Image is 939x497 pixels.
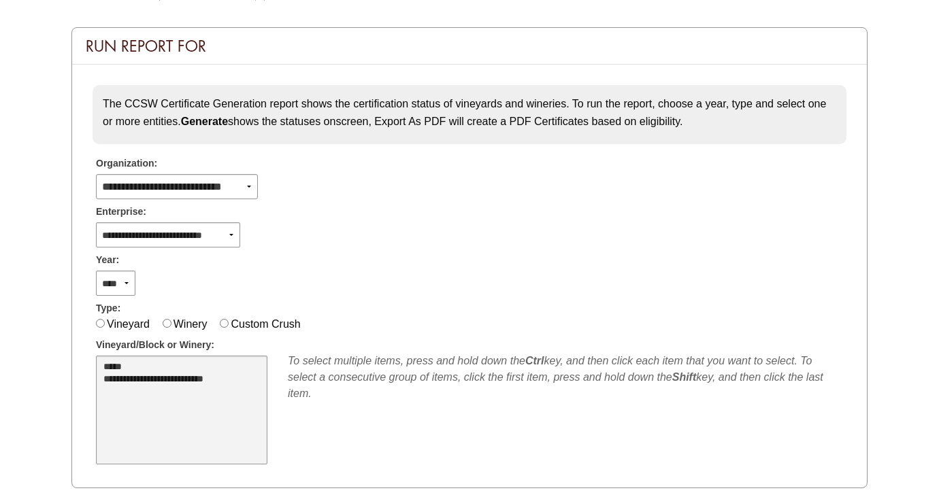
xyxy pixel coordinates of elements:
[107,318,150,330] label: Vineyard
[96,205,146,219] span: Enterprise:
[672,371,697,383] b: Shift
[72,28,867,65] div: Run Report For
[174,318,208,330] label: Winery
[103,95,836,130] p: The CCSW Certificate Generation report shows the certification status of vineyards and wineries. ...
[181,116,228,127] strong: Generate
[231,318,300,330] label: Custom Crush
[288,353,843,402] div: To select multiple items, press and hold down the key, and then click each item that you want to ...
[96,156,157,171] span: Organization:
[525,355,544,366] b: Ctrl
[96,253,119,267] span: Year:
[96,338,214,352] span: Vineyard/Block or Winery:
[96,301,120,315] span: Type:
